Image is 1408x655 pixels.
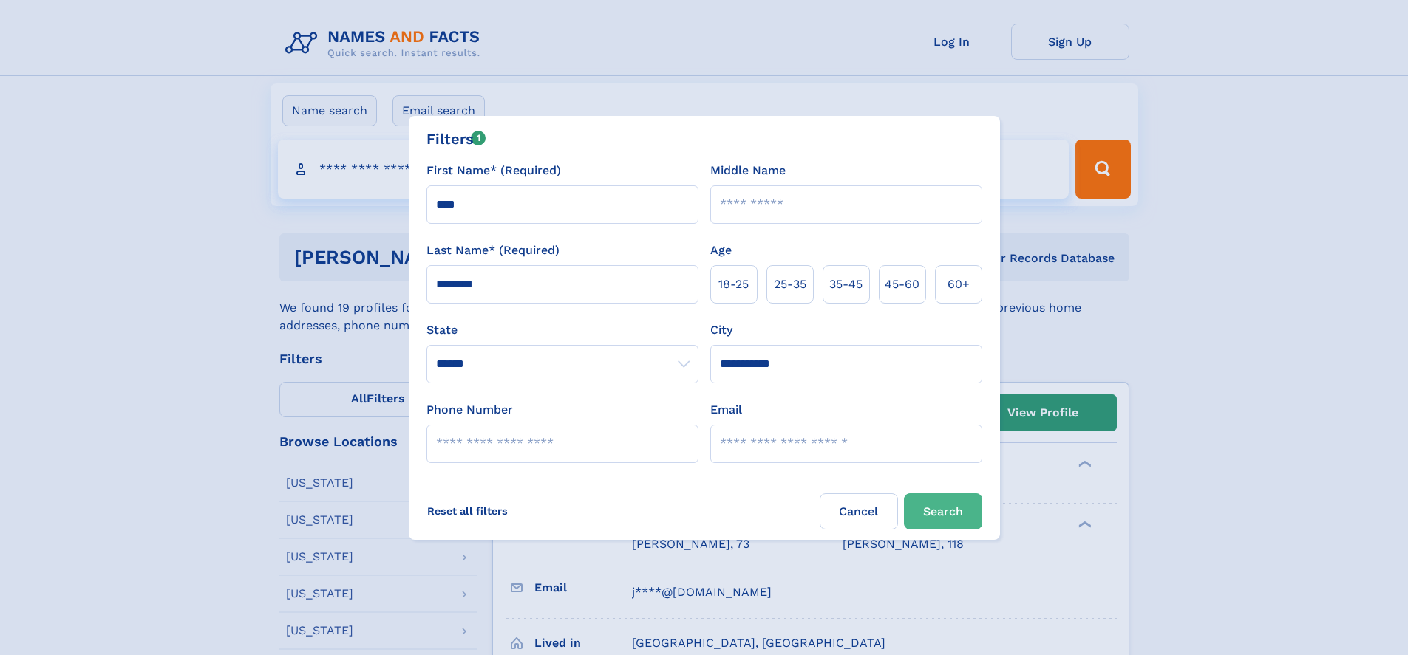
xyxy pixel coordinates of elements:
[426,321,698,339] label: State
[820,493,898,529] label: Cancel
[710,162,786,179] label: Middle Name
[710,241,732,259] label: Age
[710,401,742,419] label: Email
[885,275,919,293] span: 45‑60
[710,321,732,339] label: City
[718,275,749,293] span: 18‑25
[426,401,513,419] label: Phone Number
[418,493,517,529] label: Reset all filters
[948,275,970,293] span: 60+
[426,128,486,150] div: Filters
[774,275,806,293] span: 25‑35
[426,162,561,179] label: First Name* (Required)
[426,241,560,259] label: Last Name* (Required)
[829,275,863,293] span: 35‑45
[904,493,982,529] button: Search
